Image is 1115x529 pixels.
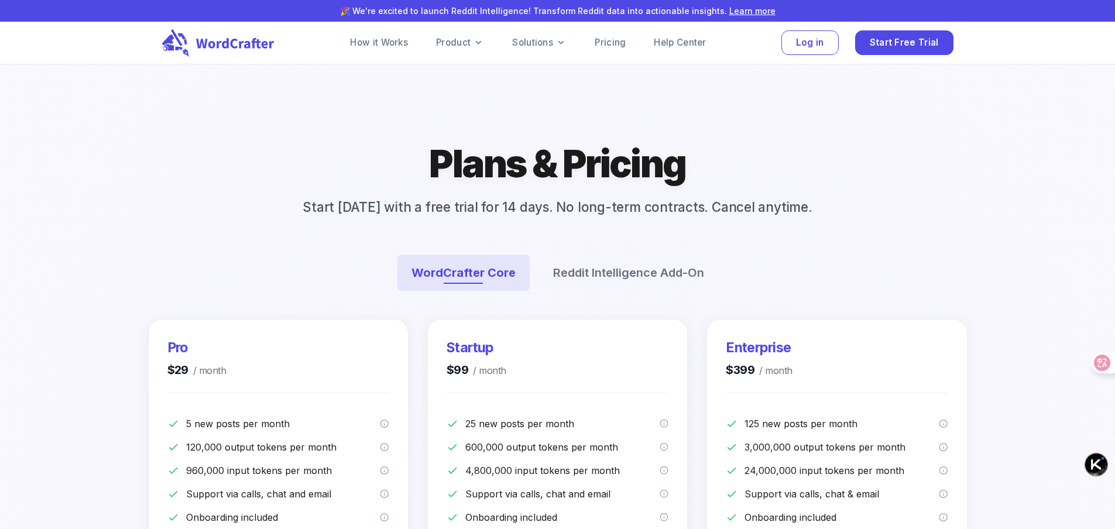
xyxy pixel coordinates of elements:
[380,466,389,475] svg: Input tokens are the words you provide to the AI model as instructions. You can think of tokens a...
[447,338,506,357] h3: Startup
[745,440,939,454] p: 3,000,000 output tokens per month
[745,417,939,431] p: 125 new posts per month
[465,440,660,454] p: 600,000 output tokens per month
[939,466,948,475] svg: Input tokens are the words you provide to the AI model as instructions. You can think of tokens a...
[284,197,831,217] p: Start [DATE] with a free trial for 14 days. No long-term contracts. Cancel anytime.
[660,513,669,522] svg: We offer a comprehensive, hands-on onboarding for the entire team for customers with the startup ...
[729,6,776,16] a: Learn more
[745,510,939,524] p: Onboarding included
[188,363,226,379] span: / month
[660,466,669,475] svg: Input tokens are the words you provide to the AI model as instructions. You can think of tokens a...
[468,363,506,379] span: / month
[186,510,380,524] p: Onboarding included
[754,363,792,379] span: / month
[939,442,948,452] svg: Output tokens are the words/characters the model generates in response to your instructions. You ...
[939,489,948,499] svg: We offer support via calls, chat and email to our customers with the enterprise plan
[726,338,792,357] h3: Enterprise
[939,419,948,428] svg: A post is a new piece of content, an imported content for optimization or a content brief.
[465,417,660,431] p: 25 new posts per month
[186,463,380,478] p: 960,000 input tokens per month
[380,419,389,428] svg: A post is a new piece of content, an imported content for optimization or a content brief.
[660,419,669,428] svg: A post is a new piece of content, an imported content for optimization or a content brief.
[429,139,686,188] h1: Plans & Pricing
[167,362,227,379] h4: $29
[447,362,506,379] h4: $99
[186,440,380,454] p: 120,000 output tokens per month
[465,510,660,524] p: Onboarding included
[855,30,953,56] button: Start Free Trial
[939,513,948,522] svg: We offer a comprehensive, hands-on onboarding for the entire team for customers with the startup ...
[745,463,939,478] p: 24,000,000 input tokens per month
[660,489,669,499] svg: We offer support via calls, chat and email to our customers with the startup plan
[726,362,792,379] h4: $399
[380,489,389,499] svg: We offer support via calls, chat and email to our customers with the pro plan
[167,338,227,357] h3: Pro
[796,35,824,51] span: Log in
[539,255,718,291] button: Reddit Intelligence Add-On
[465,463,660,478] p: 4,800,000 input tokens per month
[380,442,389,452] svg: Output tokens are the words/characters the model generates in response to your instructions. You ...
[512,36,567,50] a: Solutions
[465,487,660,501] p: Support via calls, chat and email
[660,442,669,452] svg: Output tokens are the words/characters the model generates in response to your instructions. You ...
[45,5,1071,17] p: 🎉 We're excited to launch Reddit Intelligence! Transform Reddit data into actionable insights.
[186,487,380,501] p: Support via calls, chat and email
[350,36,408,50] a: How it Works
[397,255,530,291] button: WordCrafter Core
[745,487,939,501] p: Support via calls, chat & email
[595,36,626,50] a: Pricing
[781,30,839,56] button: Log in
[436,36,484,50] a: Product
[186,417,380,431] p: 5 new posts per month
[870,35,939,51] span: Start Free Trial
[380,513,389,522] svg: We offer a comprehensive, hands-on onboarding for the entire team for customers with the pro plan...
[654,36,706,50] a: Help Center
